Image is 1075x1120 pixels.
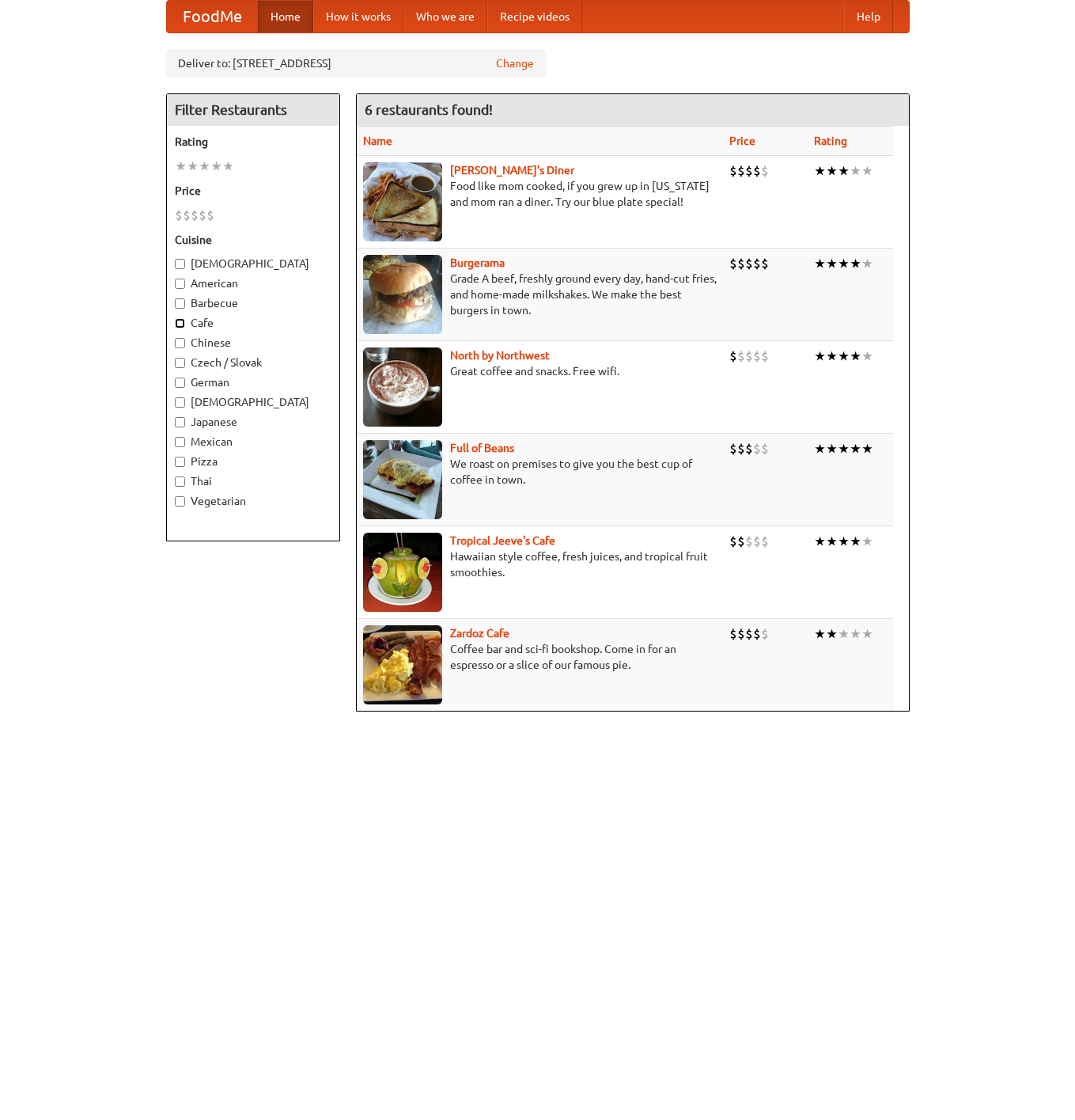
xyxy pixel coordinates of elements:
[761,347,769,365] li: $
[175,338,185,348] input: Chinese
[175,473,331,489] label: Thai
[826,255,838,272] li: ★
[175,493,331,509] label: Vegetarian
[850,162,861,180] li: ★
[753,440,761,457] li: $
[175,454,331,469] label: Pizza
[761,255,769,272] li: $
[175,394,331,410] label: [DEMOGRAPHIC_DATA]
[175,457,185,467] input: Pizza
[761,162,769,180] li: $
[175,496,185,507] input: Vegetarian
[199,158,210,175] li: ★
[167,1,258,32] a: FoodMe
[175,358,185,368] input: Czech / Slovak
[761,533,769,550] li: $
[729,255,737,272] li: $
[175,335,331,351] label: Chinese
[745,440,753,457] li: $
[175,374,331,390] label: German
[175,417,185,427] input: Japanese
[450,349,550,362] b: North by Northwest
[175,414,331,430] label: Japanese
[363,533,442,612] img: jeeves.jpg
[838,347,850,365] li: ★
[826,533,838,550] li: ★
[826,625,838,643] li: ★
[175,476,185,487] input: Thai
[403,1,487,32] a: Who we are
[363,625,442,704] img: zardoz.jpg
[729,135,755,147] a: Price
[729,625,737,643] li: $
[753,625,761,643] li: $
[729,533,737,550] li: $
[745,162,753,180] li: $
[175,158,187,175] li: ★
[175,355,331,370] label: Czech / Slovak
[745,625,753,643] li: $
[191,207,199,224] li: $
[175,275,331,291] label: American
[187,158,199,175] li: ★
[167,94,339,126] h4: Filter Restaurants
[814,347,826,365] li: ★
[496,55,534,71] a: Change
[838,440,850,457] li: ★
[363,135,392,147] a: Name
[850,255,861,272] li: ★
[729,162,737,180] li: $
[753,533,761,550] li: $
[487,1,582,32] a: Recipe videos
[363,271,717,318] p: Grade A beef, freshly ground every day, hand-cut fries, and home-made milkshakes. We make the bes...
[838,255,850,272] li: ★
[313,1,403,32] a: How it works
[175,434,331,450] label: Mexican
[363,178,717,210] p: Food like mom cooked, if you grew up in [US_STATE] and mom ran a diner. Try our blue plate special!
[175,298,185,309] input: Barbecue
[363,255,442,334] img: burgerama.jpg
[199,207,206,224] li: $
[861,440,873,457] li: ★
[450,256,505,269] a: Burgerama
[838,625,850,643] li: ★
[814,135,847,147] a: Rating
[861,347,873,365] li: ★
[175,183,331,199] h5: Price
[450,442,514,454] b: Full of Beans
[210,158,222,175] li: ★
[363,456,717,488] p: We roast on premises to give you the best cup of coffee in town.
[175,256,331,271] label: [DEMOGRAPHIC_DATA]
[363,549,717,580] p: Hawaiian style coffee, fresh juices, and tropical fruit smoothies.
[363,347,442,427] img: north.jpg
[450,164,574,177] a: [PERSON_NAME]'s Diner
[175,259,185,269] input: [DEMOGRAPHIC_DATA]
[222,158,234,175] li: ★
[737,533,745,550] li: $
[826,347,838,365] li: ★
[861,162,873,180] li: ★
[363,440,442,519] img: beans.jpg
[753,162,761,180] li: $
[850,625,861,643] li: ★
[175,232,331,248] h5: Cuisine
[175,397,185,408] input: [DEMOGRAPHIC_DATA]
[737,440,745,457] li: $
[258,1,313,32] a: Home
[745,533,753,550] li: $
[175,315,331,331] label: Cafe
[175,279,185,289] input: American
[175,134,331,150] h5: Rating
[753,347,761,365] li: $
[450,627,509,640] a: Zardoz Cafe
[175,207,183,224] li: $
[729,440,737,457] li: $
[850,440,861,457] li: ★
[183,207,191,224] li: $
[363,363,717,379] p: Great coffee and snacks. Free wifi.
[761,625,769,643] li: $
[814,162,826,180] li: ★
[175,318,185,328] input: Cafe
[450,534,555,547] a: Tropical Jeeve's Cafe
